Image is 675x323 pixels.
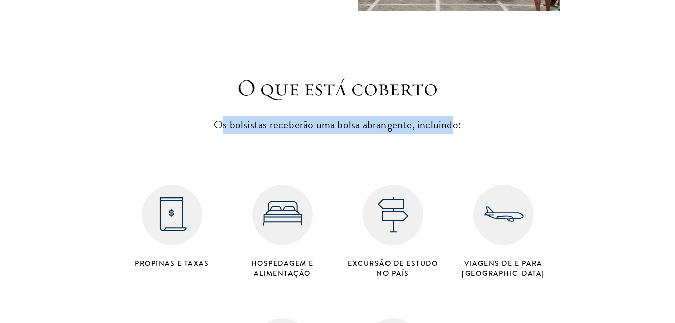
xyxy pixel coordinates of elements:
[182,116,494,134] p: Os bolsistas receberão uma bolsa abrangente, incluindo:
[122,258,222,268] h4: Propinas e Taxas
[453,258,554,278] h4: Viagens de e para [GEOGRAPHIC_DATA]
[182,74,494,102] h3: O que está coberto
[232,258,333,278] h4: Hospedagem e alimentação
[343,258,443,278] h4: Excursão de estudo no país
